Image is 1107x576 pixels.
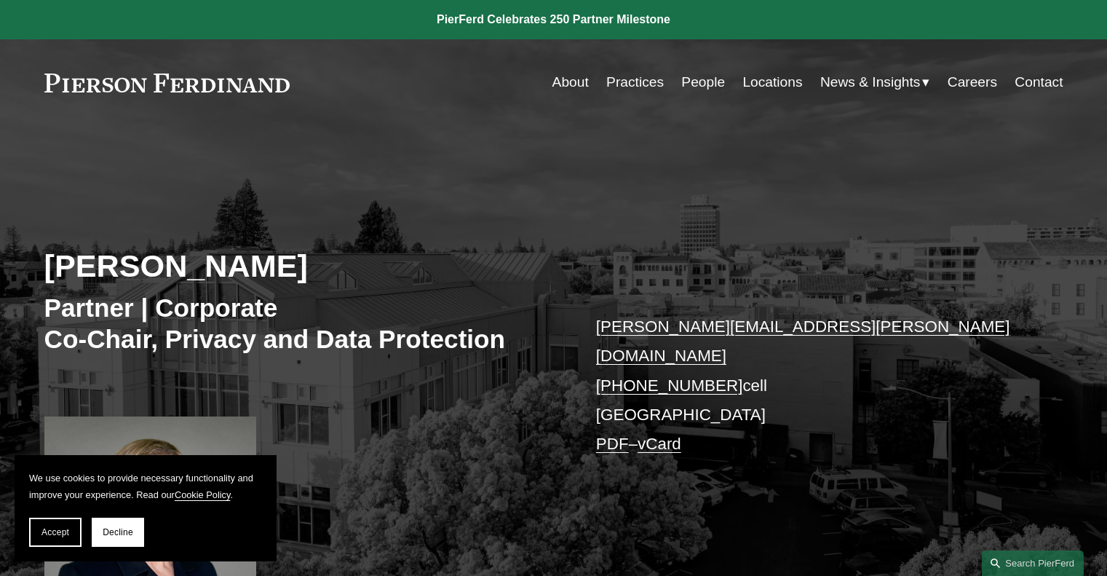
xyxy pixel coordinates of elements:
[41,527,69,537] span: Accept
[15,455,277,561] section: Cookie banner
[596,317,1010,365] a: [PERSON_NAME][EMAIL_ADDRESS][PERSON_NAME][DOMAIN_NAME]
[552,68,589,96] a: About
[820,68,930,96] a: folder dropdown
[596,435,629,453] a: PDF
[982,551,1084,576] a: Search this site
[29,470,262,503] p: We use cookies to provide necessary functionality and improve your experience. Read our .
[606,68,664,96] a: Practices
[175,489,231,500] a: Cookie Policy
[596,376,743,395] a: [PHONE_NUMBER]
[44,247,554,285] h2: [PERSON_NAME]
[742,68,802,96] a: Locations
[92,518,144,547] button: Decline
[596,312,1020,459] p: cell [GEOGRAPHIC_DATA] –
[44,292,554,355] h3: Partner | Corporate Co-Chair, Privacy and Data Protection
[638,435,681,453] a: vCard
[103,527,133,537] span: Decline
[681,68,725,96] a: People
[29,518,82,547] button: Accept
[1015,68,1063,96] a: Contact
[948,68,997,96] a: Careers
[820,70,921,95] span: News & Insights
